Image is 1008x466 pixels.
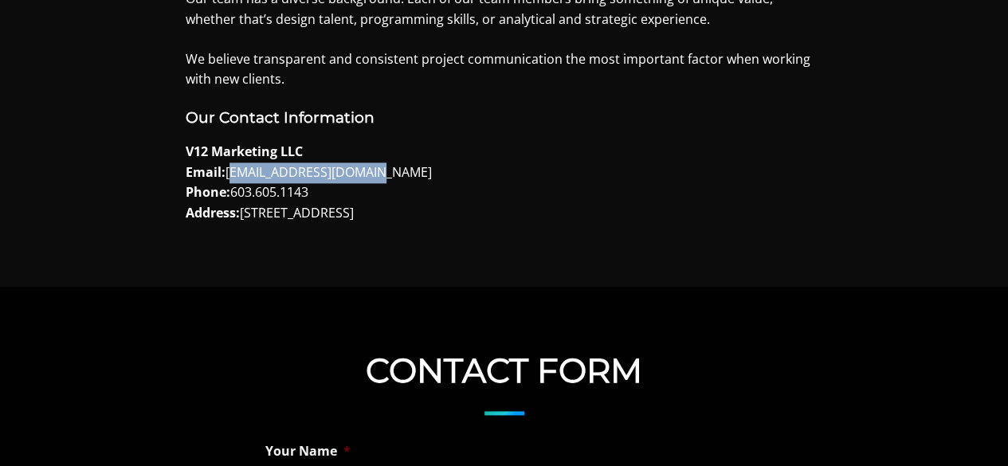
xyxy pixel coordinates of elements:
[265,443,351,460] label: Your Name
[186,204,240,221] strong: Address:
[928,390,1008,466] iframe: Chat Widget
[186,183,230,201] strong: Phone:
[186,142,823,223] p: [EMAIL_ADDRESS][DOMAIN_NAME] 603.605.1143 [STREET_ADDRESS]
[186,49,823,90] p: We believe transparent and consistent project communication the most important factor when workin...
[186,163,226,181] strong: Email:
[186,143,303,160] strong: V12 Marketing LLC
[186,108,375,127] b: Our Contact Information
